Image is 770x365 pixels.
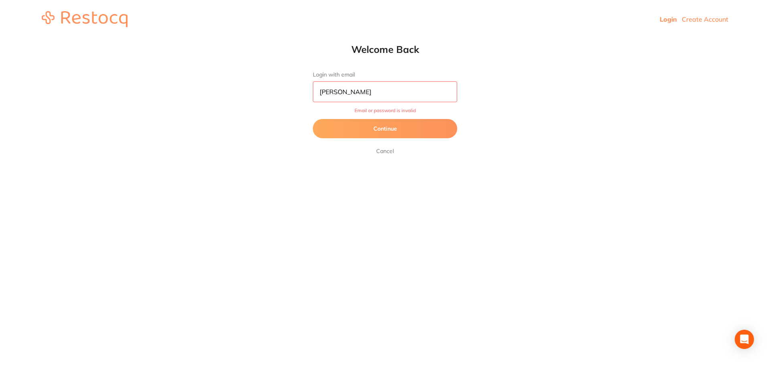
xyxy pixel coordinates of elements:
[735,330,754,349] div: Open Intercom Messenger
[42,11,128,27] img: restocq_logo.svg
[682,15,728,23] a: Create Account
[313,108,457,113] span: Email or password is invalid
[313,71,457,78] label: Login with email
[660,15,677,23] a: Login
[375,146,395,156] a: Cancel
[297,43,473,55] h1: Welcome Back
[313,119,457,138] button: Continue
